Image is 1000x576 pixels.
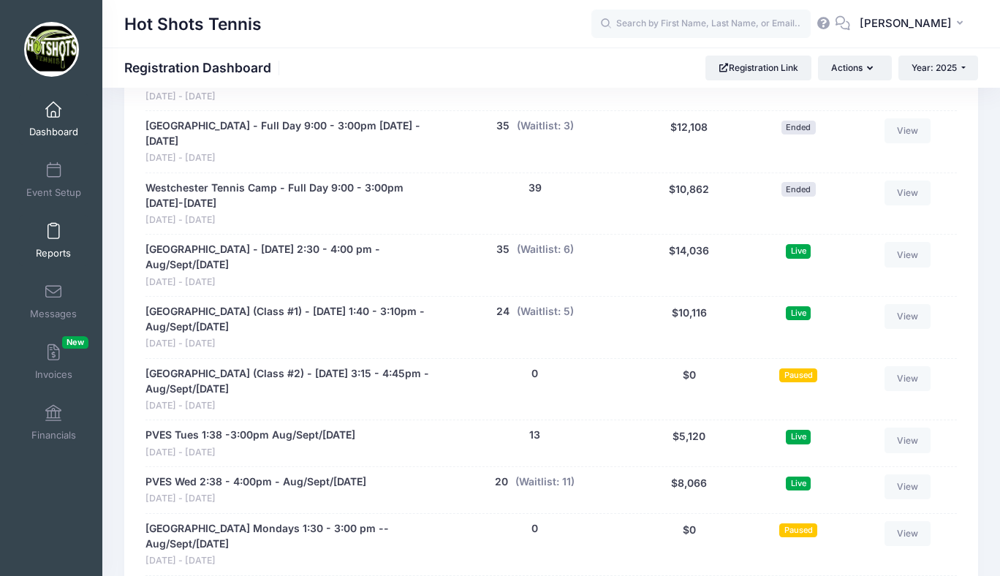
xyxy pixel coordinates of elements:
span: [DATE] - [DATE] [145,90,431,104]
span: Paused [779,523,817,537]
a: [GEOGRAPHIC_DATA] (Class #1) - [DATE] 1:40 - 3:10pm - Aug/Sept/[DATE] [145,304,431,335]
a: View [885,521,931,546]
a: Messages [19,276,88,327]
span: [DATE] - [DATE] [145,151,431,165]
a: View [885,366,931,391]
span: Live [786,430,811,444]
div: $10,116 [632,304,746,351]
button: 13 [529,428,540,443]
button: (Waitlist: 5) [517,304,574,319]
button: 24 [496,304,510,319]
a: PVES Wed 2:38 - 4:00pm - Aug/Sept/[DATE] [145,474,366,490]
button: 0 [531,521,538,537]
button: 35 [496,118,510,134]
span: [DATE] - [DATE] [145,554,431,568]
button: Year: 2025 [898,56,978,80]
span: [DATE] - [DATE] [145,276,431,289]
button: 39 [529,181,542,196]
span: [DATE] - [DATE] [145,446,355,460]
span: Financials [31,429,76,442]
span: [PERSON_NAME] [860,15,952,31]
span: Dashboard [29,126,78,138]
button: 35 [496,242,510,257]
button: 0 [531,366,538,382]
span: Ended [781,182,816,196]
button: Actions [818,56,891,80]
div: $8,066 [632,474,746,506]
a: [GEOGRAPHIC_DATA] - Full Day 9:00 - 3:00pm [DATE] - [DATE] [145,118,431,149]
a: View [885,428,931,452]
span: Live [786,477,811,490]
span: Ended [781,121,816,134]
div: $12,108 [632,118,746,165]
span: Event Setup [26,186,81,199]
a: View [885,242,931,267]
span: Reports [36,247,71,259]
a: [GEOGRAPHIC_DATA] - [DATE] 2:30 - 4:00 pm - Aug/Sept/[DATE] [145,242,431,273]
a: Event Setup [19,154,88,205]
a: [GEOGRAPHIC_DATA] (Class #2) - [DATE] 3:15 - 4:45pm - Aug/Sept/[DATE] [145,366,431,397]
a: Dashboard [19,94,88,145]
a: Westchester Tennis Camp - Full Day 9:00 - 3:00pm [DATE]-[DATE] [145,181,431,211]
img: Hot Shots Tennis [24,22,79,77]
span: [DATE] - [DATE] [145,337,431,351]
span: [DATE] - [DATE] [145,213,431,227]
div: $14,036 [632,242,746,289]
div: $0 [632,366,746,413]
span: [DATE] - [DATE] [145,492,366,506]
button: (Waitlist: 6) [517,242,574,257]
span: Live [786,244,811,258]
button: [PERSON_NAME] [850,7,978,41]
button: (Waitlist: 11) [515,474,575,490]
a: View [885,118,931,143]
span: Paused [779,368,817,382]
input: Search by First Name, Last Name, or Email... [591,10,811,39]
button: (Waitlist: 3) [517,118,574,134]
a: View [885,474,931,499]
a: PVES Tues 1:38 -3:00pm Aug/Sept/[DATE] [145,428,355,443]
a: [GEOGRAPHIC_DATA] Mondays 1:30 - 3:00 pm --Aug/Sept/[DATE] [145,521,431,552]
span: New [62,336,88,349]
div: $5,120 [632,428,746,459]
div: $0 [632,521,746,568]
button: 20 [495,474,508,490]
a: Financials [19,397,88,448]
span: Year: 2025 [912,62,957,73]
span: Invoices [35,368,72,381]
a: Reports [19,215,88,266]
a: View [885,181,931,205]
h1: Hot Shots Tennis [124,7,262,41]
span: [DATE] - [DATE] [145,399,431,413]
h1: Registration Dashboard [124,60,284,75]
a: View [885,304,931,329]
span: Live [786,306,811,320]
a: InvoicesNew [19,336,88,387]
span: Messages [30,308,77,320]
div: $10,862 [632,181,746,227]
a: Registration Link [705,56,811,80]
